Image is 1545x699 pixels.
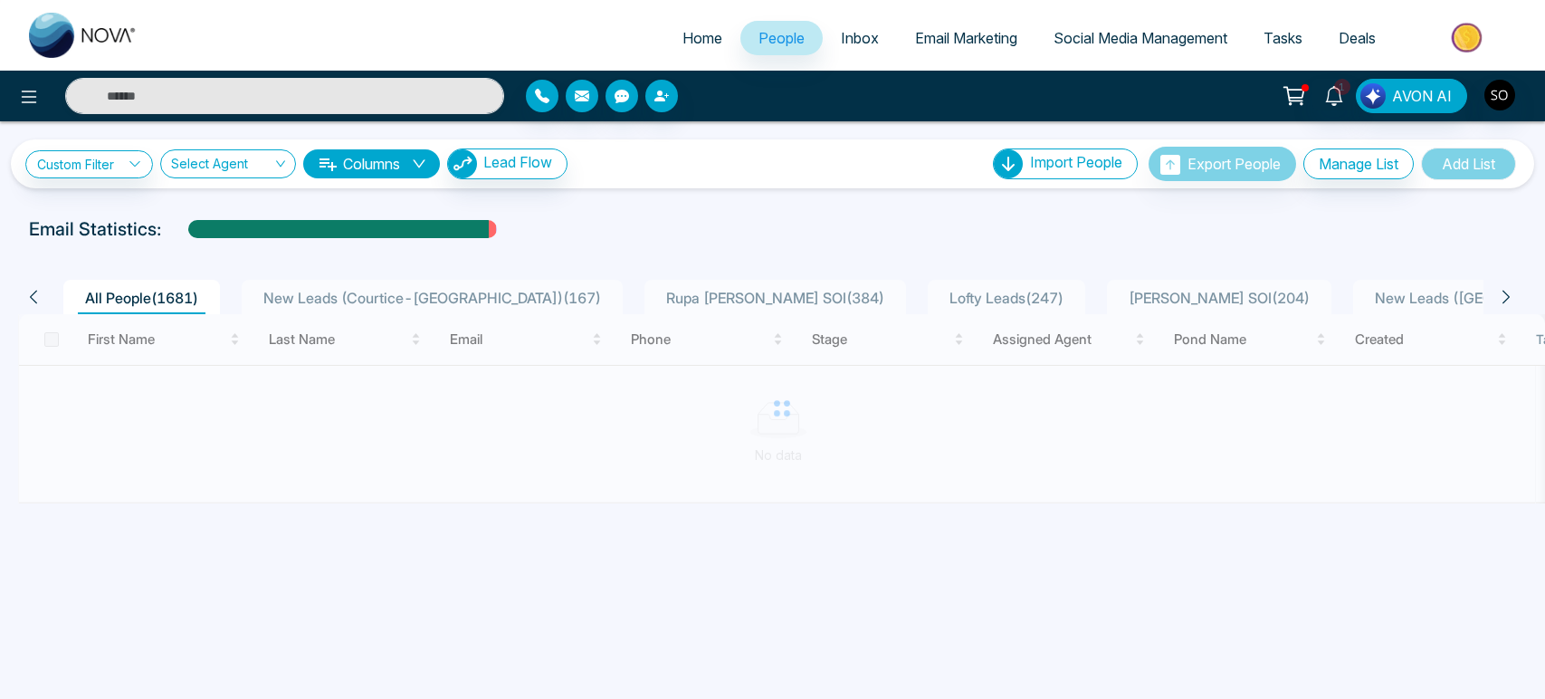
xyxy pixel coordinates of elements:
[915,29,1017,47] span: Email Marketing
[1030,153,1122,171] span: Import People
[1312,79,1356,110] a: 1
[1339,29,1376,47] span: Deals
[942,289,1071,307] span: Lofty Leads ( 247 )
[740,21,823,55] a: People
[25,150,153,178] a: Custom Filter
[447,148,567,179] button: Lead Flow
[1264,29,1302,47] span: Tasks
[664,21,740,55] a: Home
[1334,79,1350,95] span: 1
[1360,83,1386,109] img: Lead Flow
[256,289,608,307] span: New Leads (Courtice-[GEOGRAPHIC_DATA]) ( 167 )
[1484,80,1515,110] img: User Avatar
[1392,85,1452,107] span: AVON AI
[1356,79,1467,113] button: AVON AI
[1149,147,1296,181] button: Export People
[483,153,552,171] span: Lead Flow
[823,21,897,55] a: Inbox
[1121,289,1317,307] span: [PERSON_NAME] SOI ( 204 )
[1403,17,1534,58] img: Market-place.gif
[412,157,426,171] span: down
[78,289,205,307] span: All People ( 1681 )
[29,215,161,243] p: Email Statistics:
[682,29,722,47] span: Home
[440,148,567,179] a: Lead FlowLead Flow
[897,21,1035,55] a: Email Marketing
[1054,29,1227,47] span: Social Media Management
[1035,21,1245,55] a: Social Media Management
[758,29,805,47] span: People
[841,29,879,47] span: Inbox
[29,13,138,58] img: Nova CRM Logo
[659,289,892,307] span: Rupa [PERSON_NAME] SOI ( 384 )
[448,149,477,178] img: Lead Flow
[1245,21,1321,55] a: Tasks
[1303,148,1414,179] button: Manage List
[1321,21,1394,55] a: Deals
[1187,155,1281,173] span: Export People
[303,149,440,178] button: Columnsdown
